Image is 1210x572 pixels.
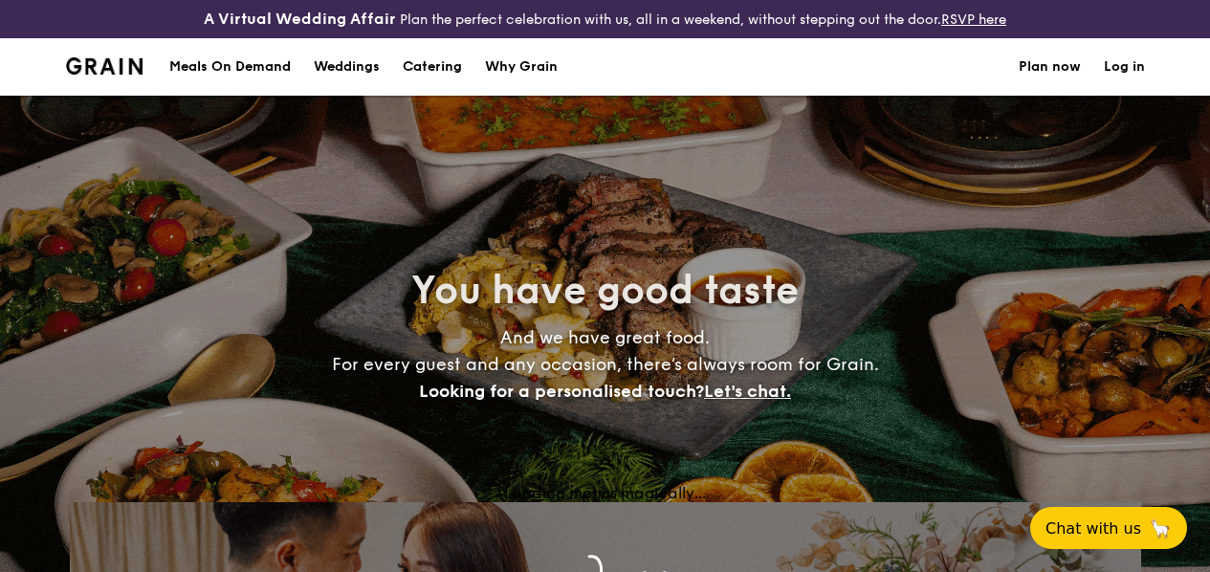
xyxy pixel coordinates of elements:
a: Weddings [302,38,391,96]
button: Chat with us🦙 [1030,507,1187,549]
img: Grain [66,57,143,75]
div: Why Grain [485,38,558,96]
a: Why Grain [473,38,569,96]
a: Meals On Demand [158,38,302,96]
span: Chat with us [1045,519,1141,538]
a: Catering [391,38,473,96]
span: 🦙 [1149,517,1172,539]
span: Let's chat. [704,381,791,402]
h1: Catering [403,38,462,96]
a: Plan now [1019,38,1081,96]
div: Meals On Demand [169,38,291,96]
a: Log in [1104,38,1145,96]
a: RSVP here [941,11,1006,28]
div: Loading menus magically... [70,484,1141,502]
h4: A Virtual Wedding Affair [204,8,396,31]
div: Weddings [314,38,380,96]
a: Logotype [66,57,143,75]
div: Plan the perfect celebration with us, all in a weekend, without stepping out the door. [202,8,1008,31]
